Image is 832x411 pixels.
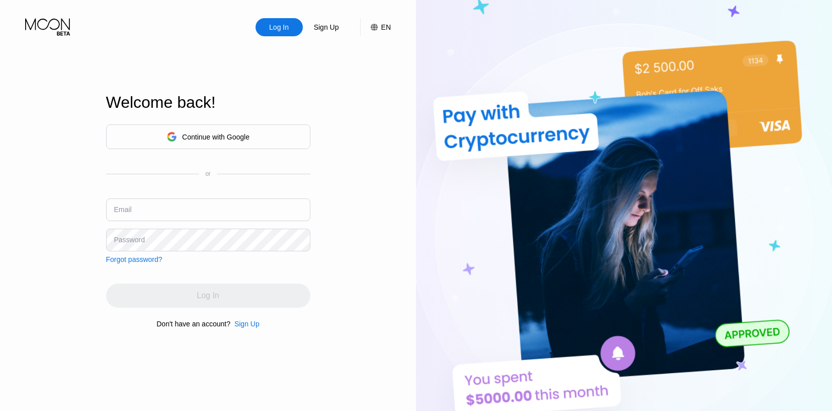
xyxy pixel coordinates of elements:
[114,236,145,244] div: Password
[230,320,260,328] div: Sign Up
[205,170,211,177] div: or
[234,320,260,328] div: Sign Up
[360,18,391,36] div: EN
[156,320,230,328] div: Don't have an account?
[106,93,310,112] div: Welcome back!
[106,255,162,263] div: Forgot password?
[256,18,303,36] div: Log In
[381,23,391,31] div: EN
[182,133,249,141] div: Continue with Google
[303,18,350,36] div: Sign Up
[114,205,132,214] div: Email
[313,22,340,32] div: Sign Up
[268,22,290,32] div: Log In
[106,124,310,149] div: Continue with Google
